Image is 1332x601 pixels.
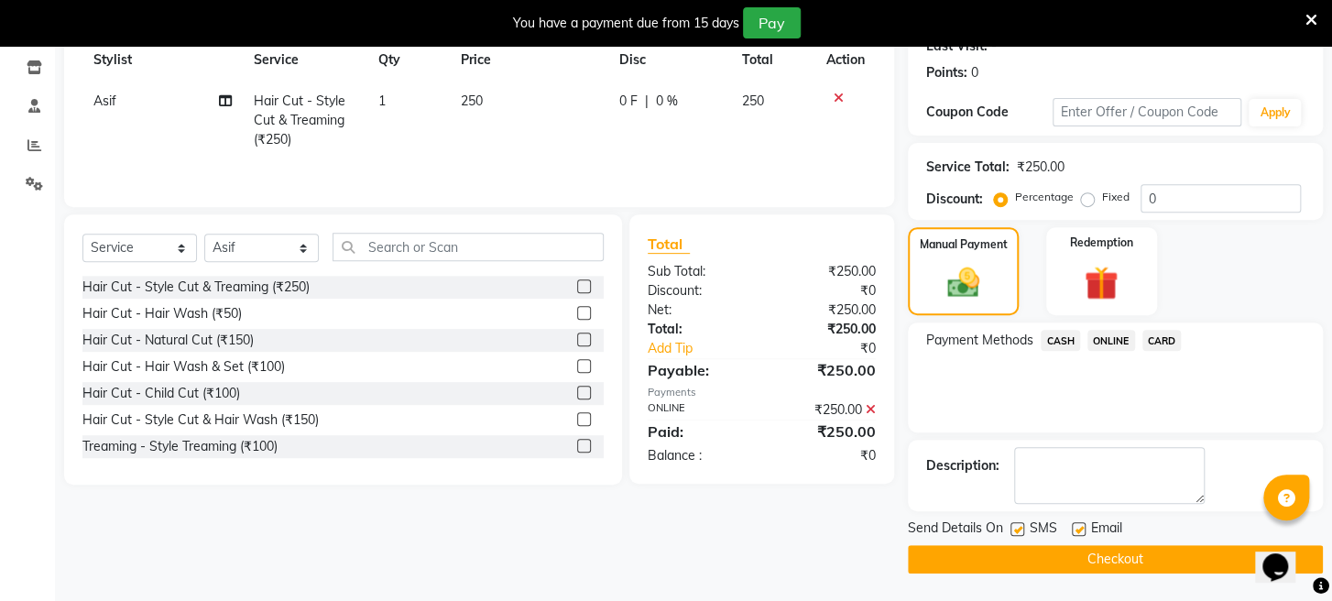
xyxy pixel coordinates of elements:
div: ₹250.00 [761,421,890,443]
div: ₹250.00 [761,300,890,320]
span: | [645,92,649,111]
div: Total: [634,320,762,339]
span: 250 [461,93,483,109]
span: Total [648,235,690,254]
iframe: chat widget [1255,528,1314,583]
label: Percentage [1015,189,1074,205]
label: Redemption [1070,235,1133,251]
div: ₹0 [761,281,890,300]
span: Asif [93,93,116,109]
th: Disc [608,39,731,81]
div: ₹0 [783,339,890,358]
div: Hair Cut - Natural Cut (₹150) [82,331,254,350]
th: Price [450,39,608,81]
div: ₹250.00 [761,262,890,281]
div: ₹250.00 [761,320,890,339]
div: Hair Cut - Hair Wash & Set (₹100) [82,357,285,377]
div: ONLINE [634,400,762,420]
span: Payment Methods [926,331,1033,350]
a: Add Tip [634,339,783,358]
input: Enter Offer / Coupon Code [1053,98,1242,126]
div: Net: [634,300,762,320]
div: Hair Cut - Style Cut & Treaming (₹250) [82,278,310,297]
button: Pay [743,7,801,38]
th: Total [731,39,815,81]
div: ₹250.00 [761,400,890,420]
span: 0 F [619,92,638,111]
img: _gift.svg [1074,262,1130,304]
span: SMS [1030,519,1057,541]
div: ₹250.00 [1017,158,1065,177]
th: Action [815,39,876,81]
span: 0 % [656,92,678,111]
div: Last Visit: [926,37,988,56]
div: Service Total: [926,158,1010,177]
span: Send Details On [908,519,1003,541]
img: _cash.svg [937,264,990,301]
label: Manual Payment [919,236,1007,253]
span: Email [1091,519,1122,541]
div: Description: [926,456,999,475]
div: You have a payment due from 15 days [513,14,739,33]
div: Payments [648,385,876,400]
div: Discount: [926,190,983,209]
div: Discount: [634,281,762,300]
span: CARD [1142,330,1182,351]
span: CASH [1041,330,1080,351]
button: Apply [1249,99,1301,126]
div: Balance : [634,446,762,465]
span: Hair Cut - Style Cut & Treaming (₹250) [254,93,345,148]
span: 1 [377,93,385,109]
div: - [991,37,997,56]
button: Checkout [908,545,1323,574]
div: 0 [971,63,978,82]
input: Search or Scan [333,233,604,261]
th: Service [243,39,367,81]
div: Hair Cut - Child Cut (₹100) [82,384,240,403]
div: ₹250.00 [761,359,890,381]
div: Sub Total: [634,262,762,281]
span: ONLINE [1087,330,1135,351]
div: Treaming - Style Treaming (₹100) [82,437,278,456]
label: Fixed [1102,189,1130,205]
div: Coupon Code [926,103,1053,122]
div: Hair Cut - Style Cut & Hair Wash (₹150) [82,410,319,430]
th: Qty [366,39,449,81]
div: Hair Cut - Hair Wash (₹50) [82,304,242,323]
div: ₹0 [761,446,890,465]
th: Stylist [82,39,243,81]
span: 250 [742,93,764,109]
div: Paid: [634,421,762,443]
div: Payable: [634,359,762,381]
div: Points: [926,63,967,82]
